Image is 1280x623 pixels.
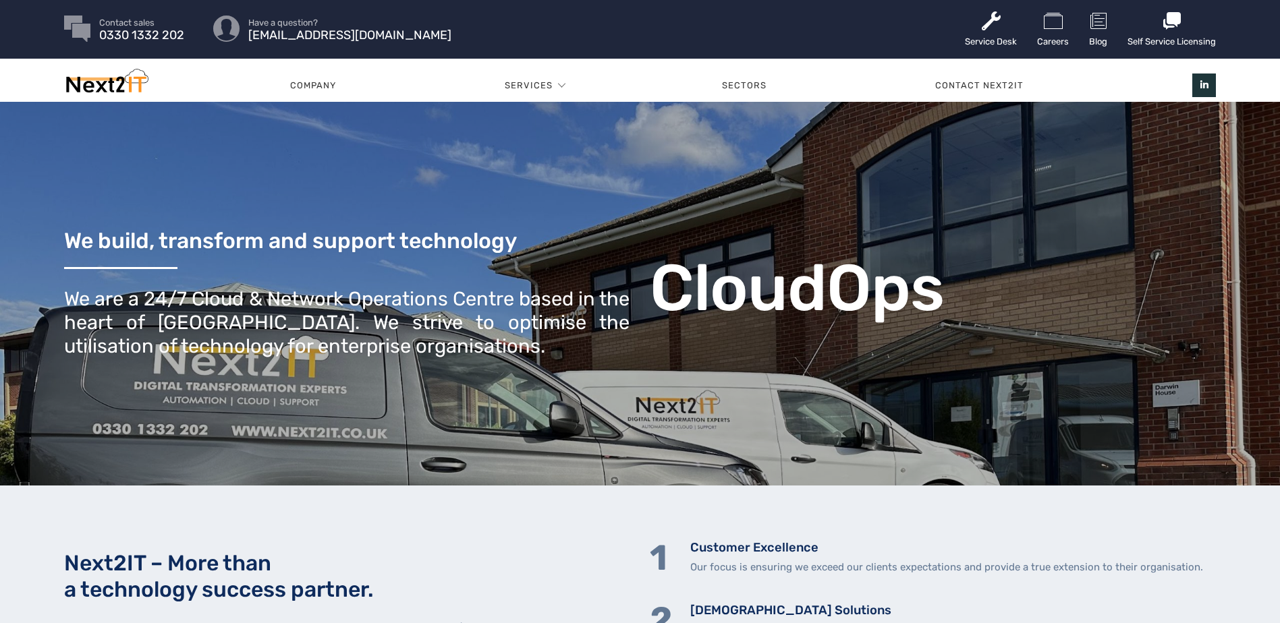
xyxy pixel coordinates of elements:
[248,18,451,40] a: Have a question? [EMAIL_ADDRESS][DOMAIN_NAME]
[99,18,184,40] a: Contact sales 0330 1332 202
[64,287,630,357] div: We are a 24/7 Cloud & Network Operations Centre based in the heart of [GEOGRAPHIC_DATA]. We striv...
[206,65,420,106] a: Company
[637,65,850,106] a: Sectors
[248,18,451,27] span: Have a question?
[851,65,1108,106] a: Contact Next2IT
[650,249,944,327] b: CloudOps
[690,602,1157,619] h5: [DEMOGRAPHIC_DATA] Solutions
[99,18,184,27] span: Contact sales
[64,69,148,99] img: Next2IT
[99,31,184,40] span: 0330 1332 202
[64,550,630,602] h2: Next2IT – More than a technology success partner.
[690,539,1203,556] h5: Customer Excellence
[248,31,451,40] span: [EMAIL_ADDRESS][DOMAIN_NAME]
[505,65,553,106] a: Services
[690,560,1203,575] p: Our focus is ensuring we exceed our clients expectations and provide a true extension to their or...
[64,229,630,253] h3: We build, transform and support technology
